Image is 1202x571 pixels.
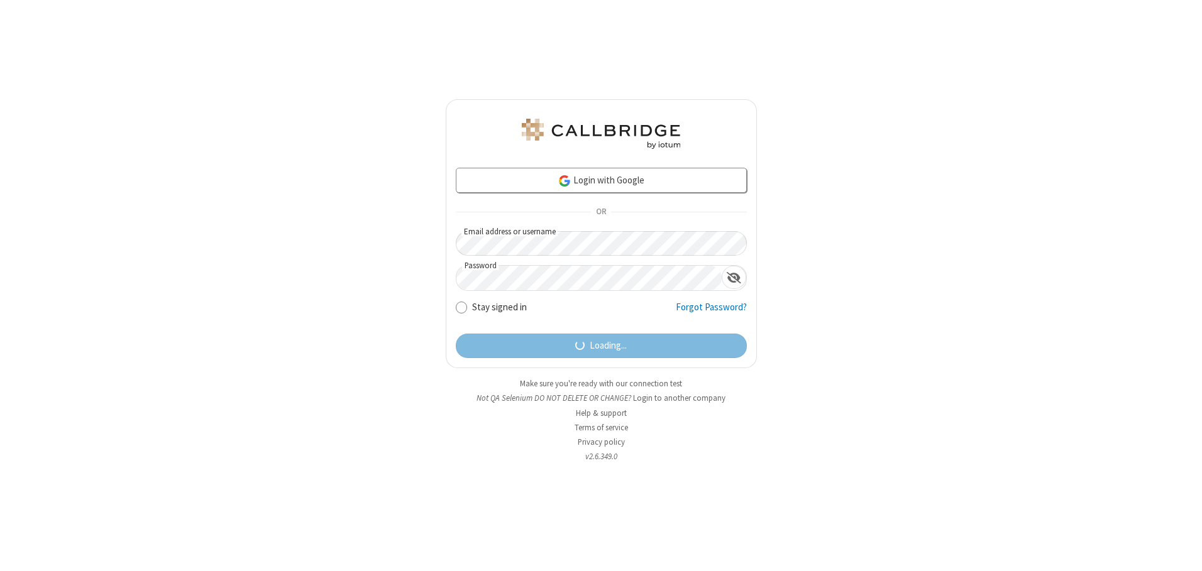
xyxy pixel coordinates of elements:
button: Login to another company [633,392,725,404]
span: OR [591,204,611,221]
label: Stay signed in [472,300,527,315]
a: Login with Google [456,168,747,193]
a: Help & support [576,408,627,418]
a: Forgot Password? [676,300,747,324]
img: QA Selenium DO NOT DELETE OR CHANGE [519,119,683,149]
input: Email address or username [456,231,747,256]
a: Terms of service [575,422,628,433]
li: v2.6.349.0 [446,450,757,462]
button: Loading... [456,334,747,359]
input: Password [456,266,722,290]
li: Not QA Selenium DO NOT DELETE OR CHANGE? [446,392,757,404]
a: Make sure you're ready with our connection test [520,378,682,389]
img: google-icon.png [558,174,571,188]
span: Loading... [590,339,627,353]
div: Show password [722,266,746,289]
a: Privacy policy [578,437,625,447]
